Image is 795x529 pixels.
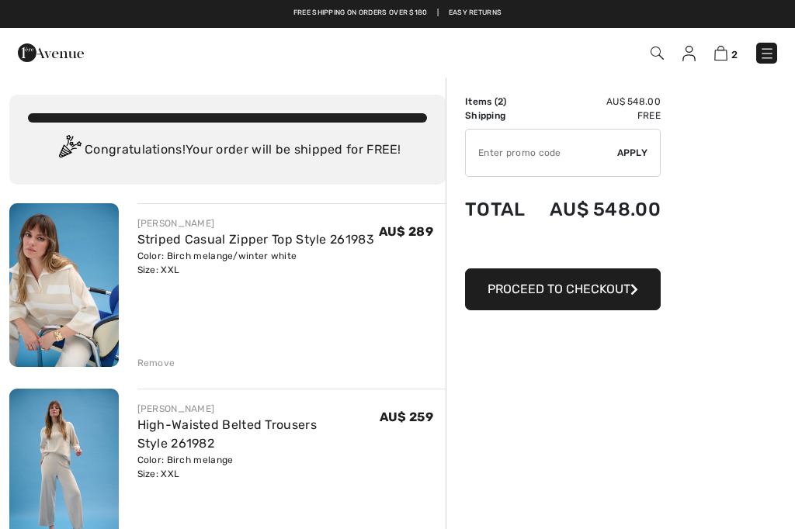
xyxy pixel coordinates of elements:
div: Color: Birch melange/winter white Size: XXL [137,249,374,277]
button: Proceed to Checkout [465,268,661,310]
span: | [437,8,439,19]
img: Striped Casual Zipper Top Style 261983 [9,203,119,367]
td: Total [465,183,534,236]
span: AU$ 259 [380,410,433,424]
span: AU$ 289 [379,224,433,239]
a: Free shipping on orders over $180 [293,8,428,19]
div: [PERSON_NAME] [137,216,374,230]
span: 2 [498,96,503,107]
td: AU$ 548.00 [534,95,661,109]
input: Promo code [466,130,617,176]
img: Search [651,47,664,60]
a: High-Waisted Belted Trousers Style 261982 [137,417,317,451]
span: Apply [617,146,648,160]
div: Remove [137,356,175,370]
td: Items ( ) [465,95,534,109]
span: Proceed to Checkout [488,282,630,296]
img: Shopping Bag [714,46,727,61]
img: 1ère Avenue [18,37,84,68]
td: Free [534,109,661,123]
td: Shipping [465,109,534,123]
a: 1ère Avenue [18,44,84,59]
div: Color: Birch melange Size: XXL [137,453,380,481]
img: Menu [759,46,775,61]
img: Congratulation2.svg [54,135,85,166]
a: Striped Casual Zipper Top Style 261983 [137,232,374,247]
img: My Info [682,46,696,61]
td: AU$ 548.00 [534,183,661,236]
a: Easy Returns [449,8,502,19]
a: 2 [714,43,738,62]
div: Congratulations! Your order will be shipped for FREE! [28,135,427,166]
div: [PERSON_NAME] [137,402,380,416]
span: 2 [731,49,738,61]
iframe: PayPal [465,236,661,263]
